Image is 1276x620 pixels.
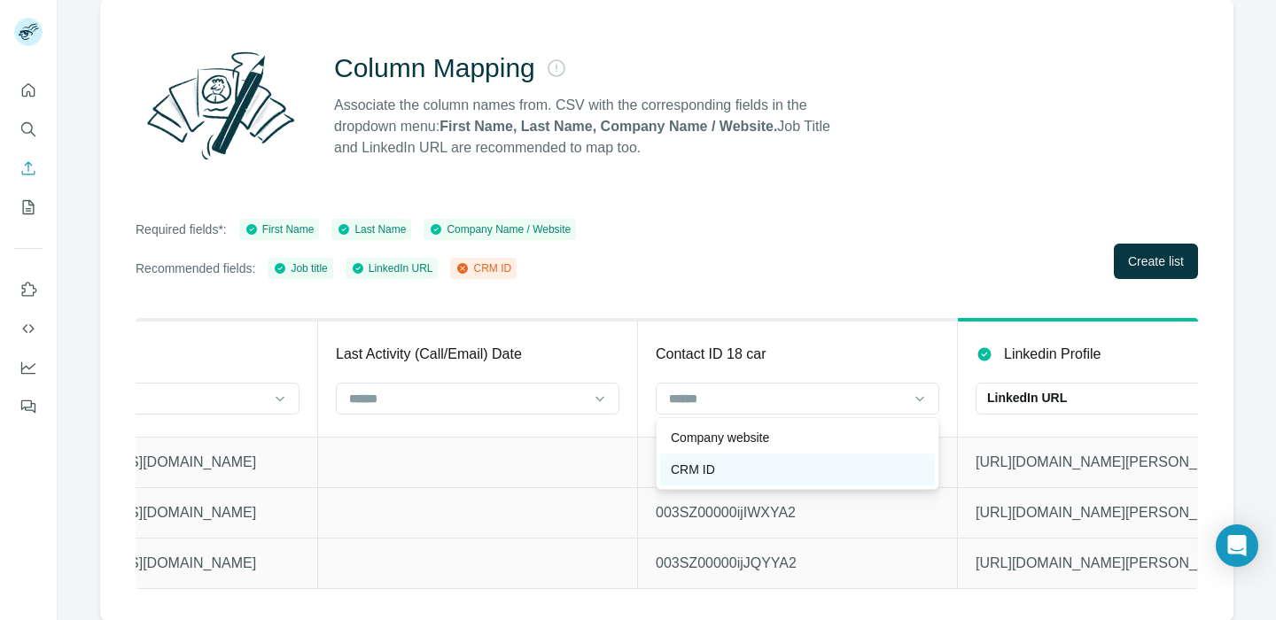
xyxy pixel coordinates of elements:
p: Contact ID 18 car [656,344,766,365]
strong: First Name, Last Name, Company Name / Website. [440,119,777,134]
button: Enrich CSV [14,152,43,184]
p: 003SZ00000ijJQYYA2 [656,553,939,574]
div: First Name [245,221,315,237]
p: 003SZ00000ijIWXYA2 [656,502,939,523]
button: Search [14,113,43,145]
div: LinkedIn URL [351,260,433,276]
div: Open Intercom Messenger [1216,524,1258,567]
button: Use Surfe on LinkedIn [14,274,43,306]
p: LinkedIn URL [987,389,1067,407]
p: Recommended fields: [136,260,255,277]
p: Company website [671,429,769,446]
p: Required fields*: [136,221,227,238]
p: [EMAIL_ADDRESS][DOMAIN_NAME] [16,452,300,473]
button: Use Surfe API [14,313,43,345]
div: Job title [273,260,327,276]
span: Create list [1128,252,1184,270]
h2: Column Mapping [334,52,535,84]
p: [EMAIL_ADDRESS][DOMAIN_NAME] [16,502,300,523]
button: Dashboard [14,352,43,384]
p: [URL][DOMAIN_NAME][PERSON_NAME] [976,502,1259,523]
p: Linkedin Profile [1004,344,1101,365]
div: Company Name / Website [429,221,571,237]
p: Last Activity (Call/Email) Date [336,344,522,365]
div: CRM ID [455,260,511,276]
button: Quick start [14,74,43,106]
p: Associate the column names from. CSV with the corresponding fields in the dropdown menu: Job Titl... [334,95,846,159]
button: My lists [14,191,43,223]
button: Feedback [14,391,43,422]
img: Surfe Illustration - Column Mapping [136,42,306,169]
p: [URL][DOMAIN_NAME][PERSON_NAME] [976,452,1259,473]
p: [EMAIL_ADDRESS][DOMAIN_NAME] [16,553,300,574]
div: Last Name [337,221,406,237]
button: Create list [1114,244,1198,279]
p: CRM ID [671,461,715,478]
p: [URL][DOMAIN_NAME][PERSON_NAME] [976,553,1259,574]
